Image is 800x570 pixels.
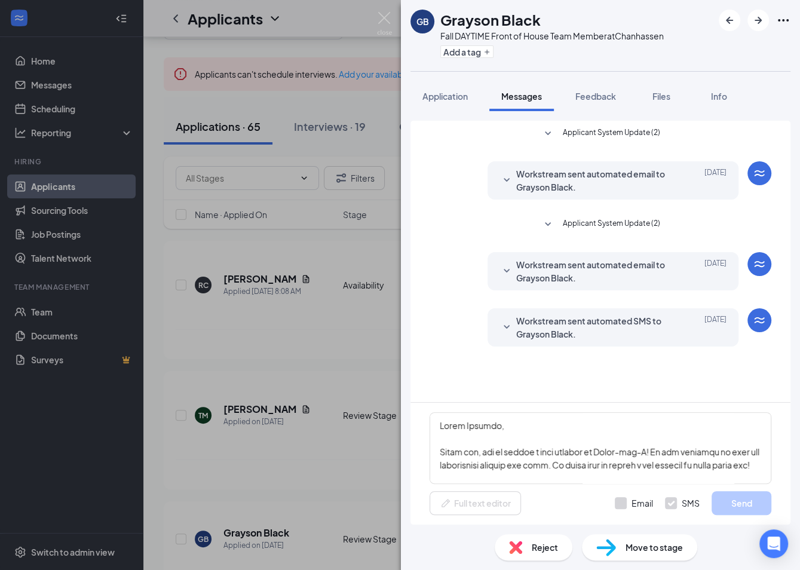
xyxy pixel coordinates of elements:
[747,10,769,31] button: ArrowRight
[516,258,673,284] span: Workstream sent automated email to Grayson Black.
[704,314,727,341] span: [DATE]
[440,30,664,42] div: Fall DAYTIME Front of House Team Member at Chanhassen
[575,91,616,102] span: Feedback
[541,127,555,141] svg: SmallChevronDown
[752,257,767,271] svg: WorkstreamLogo
[563,217,660,232] span: Applicant System Update (2)
[752,166,767,180] svg: WorkstreamLogo
[440,497,452,509] svg: Pen
[532,541,558,554] span: Reject
[516,314,673,341] span: Workstream sent automated SMS to Grayson Black.
[776,13,790,27] svg: Ellipses
[712,491,771,515] button: Send
[516,167,673,194] span: Workstream sent automated email to Grayson Black.
[751,13,765,27] svg: ArrowRight
[752,313,767,327] svg: WorkstreamLogo
[440,10,541,30] h1: Grayson Black
[430,412,771,484] textarea: Lorem Ipsumdo, Sitam con, adi el seddoe t inci utlabor et Dolor-mag-A! En adm veniamqu no exer ul...
[416,16,429,27] div: GB
[704,258,727,284] span: [DATE]
[722,13,737,27] svg: ArrowLeftNew
[499,264,514,278] svg: SmallChevronDown
[422,91,468,102] span: Application
[711,91,727,102] span: Info
[440,45,494,58] button: PlusAdd a tag
[430,491,521,515] button: Full text editorPen
[483,48,491,56] svg: Plus
[541,217,660,232] button: SmallChevronDownApplicant System Update (2)
[652,91,670,102] span: Files
[541,127,660,141] button: SmallChevronDownApplicant System Update (2)
[719,10,740,31] button: ArrowLeftNew
[501,91,542,102] span: Messages
[499,320,514,335] svg: SmallChevronDown
[499,173,514,188] svg: SmallChevronDown
[626,541,683,554] span: Move to stage
[759,529,788,558] div: Open Intercom Messenger
[704,167,727,194] span: [DATE]
[541,217,555,232] svg: SmallChevronDown
[563,127,660,141] span: Applicant System Update (2)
